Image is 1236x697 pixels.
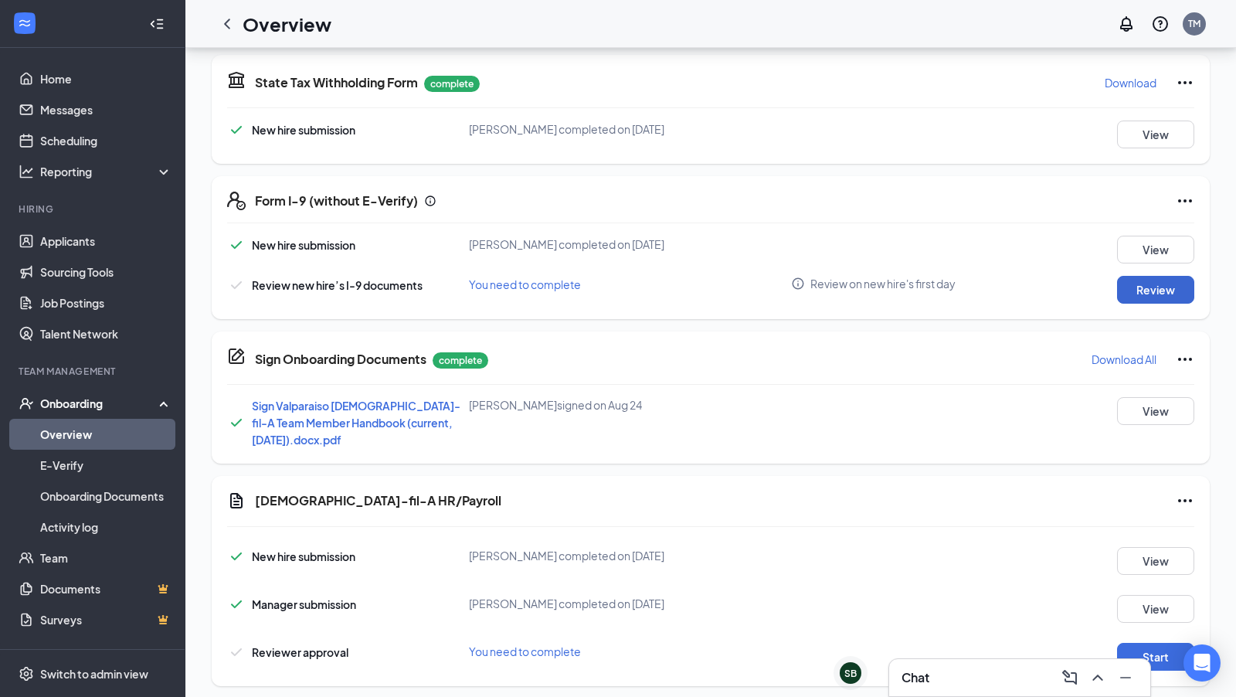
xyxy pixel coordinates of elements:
[40,94,172,125] a: Messages
[1085,665,1110,690] button: ChevronUp
[255,192,418,209] h5: Form I-9 (without E-Verify)
[243,11,331,37] h1: Overview
[40,318,172,349] a: Talent Network
[40,164,173,179] div: Reporting
[40,481,172,512] a: Onboarding Documents
[227,547,246,566] svg: Checkmark
[1176,192,1194,210] svg: Ellipses
[844,667,857,680] div: SB
[469,277,581,291] span: You need to complete
[1104,70,1157,95] button: Download
[469,397,791,413] div: [PERSON_NAME] signed on Aug 24
[255,492,501,509] h5: [DEMOGRAPHIC_DATA]-fil-A HR/Payroll
[227,491,246,510] svg: Document
[19,164,34,179] svg: Analysis
[218,15,236,33] svg: ChevronLeft
[810,276,956,291] span: Review on new hire's first day
[255,74,418,91] h5: State Tax Withholding Form
[255,351,426,368] h5: Sign Onboarding Documents
[1117,15,1136,33] svg: Notifications
[252,278,423,292] span: Review new hire’s I-9 documents
[227,347,246,365] svg: CompanyDocumentIcon
[40,226,172,257] a: Applicants
[1088,668,1107,687] svg: ChevronUp
[19,365,169,378] div: Team Management
[227,236,246,254] svg: Checkmark
[227,121,246,139] svg: Checkmark
[1176,491,1194,510] svg: Ellipses
[40,125,172,156] a: Scheduling
[40,396,159,411] div: Onboarding
[227,643,246,661] svg: Checkmark
[19,666,34,682] svg: Settings
[424,76,480,92] p: complete
[1117,276,1194,304] button: Review
[227,413,246,432] svg: Checkmark
[252,399,460,447] a: Sign Valparaiso [DEMOGRAPHIC_DATA]-fil-A Team Member Handbook (current, [DATE]).docx.pdf
[1116,668,1135,687] svg: Minimize
[227,276,246,294] svg: Checkmark
[40,450,172,481] a: E-Verify
[1176,350,1194,369] svg: Ellipses
[424,195,436,207] svg: Info
[1183,644,1221,682] div: Open Intercom Messenger
[1117,236,1194,263] button: View
[227,70,246,89] svg: TaxGovernmentIcon
[40,542,172,573] a: Team
[40,63,172,94] a: Home
[40,257,172,287] a: Sourcing Tools
[1117,121,1194,148] button: View
[40,573,172,604] a: DocumentsCrown
[1151,15,1170,33] svg: QuestionInfo
[19,396,34,411] svg: UserCheck
[1061,668,1079,687] svg: ComposeMessage
[1176,73,1194,92] svg: Ellipses
[1117,643,1194,671] button: Start
[252,123,355,137] span: New hire submission
[469,122,664,136] span: [PERSON_NAME] completed on [DATE]
[902,669,929,686] h3: Chat
[469,644,581,658] span: You need to complete
[791,277,805,291] svg: Info
[227,192,246,210] svg: FormI9EVerifyIcon
[1105,75,1156,90] p: Download
[252,597,356,611] span: Manager submission
[1117,547,1194,575] button: View
[469,549,664,563] span: [PERSON_NAME] completed on [DATE]
[1117,397,1194,425] button: View
[40,604,172,635] a: SurveysCrown
[227,595,246,614] svg: Checkmark
[19,202,169,216] div: Hiring
[252,238,355,252] span: New hire submission
[469,597,664,610] span: [PERSON_NAME] completed on [DATE]
[40,419,172,450] a: Overview
[252,549,355,563] span: New hire submission
[40,287,172,318] a: Job Postings
[252,645,348,659] span: Reviewer approval
[1092,352,1156,367] p: Download All
[17,15,32,31] svg: WorkstreamLogo
[1113,665,1138,690] button: Minimize
[1188,17,1200,30] div: TM
[40,512,172,542] a: Activity log
[149,16,165,32] svg: Collapse
[1117,595,1194,623] button: View
[1058,665,1082,690] button: ComposeMessage
[40,666,148,682] div: Switch to admin view
[469,237,664,251] span: [PERSON_NAME] completed on [DATE]
[1091,347,1157,372] button: Download All
[433,352,488,369] p: complete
